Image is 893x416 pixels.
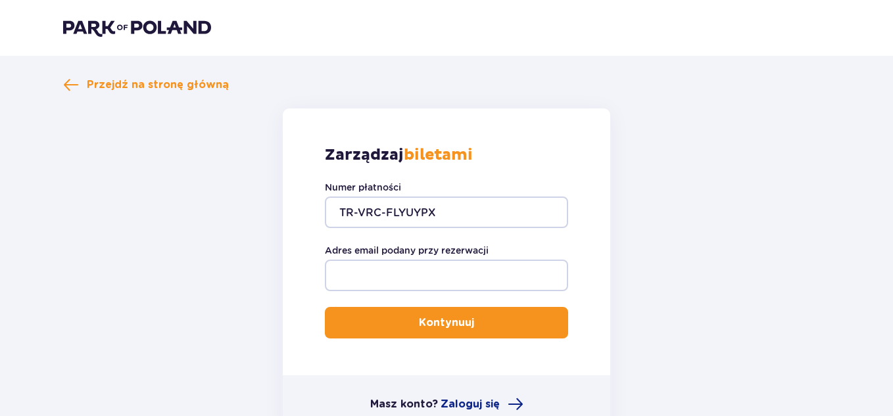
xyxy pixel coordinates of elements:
p: Masz konto? [370,397,438,411]
label: Adres email podany przy rezerwacji [325,244,489,257]
a: Zaloguj się [441,396,523,412]
p: Kontynuuj [419,315,474,330]
strong: biletami [404,145,473,165]
span: Zaloguj się [441,397,500,411]
span: Przejdź na stronę główną [87,78,229,92]
button: Kontynuuj [325,307,568,338]
a: Przejdź na stronę główną [63,77,229,93]
label: Numer płatności [325,181,401,194]
img: Park of Poland logo [63,18,211,37]
p: Zarządzaj [325,145,473,165]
